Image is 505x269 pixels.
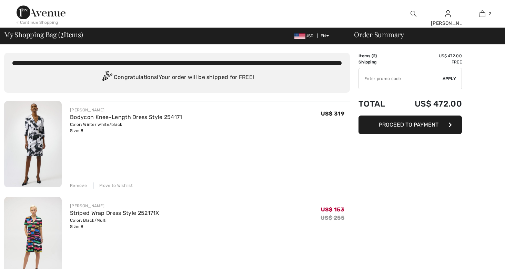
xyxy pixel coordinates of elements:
[17,19,58,26] div: < Continue Shopping
[4,31,83,38] span: My Shopping Bag ( Items)
[321,33,329,38] span: EN
[373,53,375,58] span: 2
[479,10,485,18] img: My Bag
[358,59,396,65] td: Shipping
[445,10,451,18] img: My Info
[70,203,159,209] div: [PERSON_NAME]
[294,33,316,38] span: USD
[358,53,396,59] td: Items ( )
[70,210,159,216] a: Striped Wrap Dress Style 252171X
[4,101,62,187] img: Bodycon Knee-Length Dress Style 254171
[379,121,438,128] span: Proceed to Payment
[17,6,65,19] img: 1ère Avenue
[70,107,182,113] div: [PERSON_NAME]
[70,114,182,120] a: Bodycon Knee-Length Dress Style 254171
[358,116,462,134] button: Proceed to Payment
[359,68,443,89] input: Promo code
[465,10,499,18] a: 2
[358,92,396,116] td: Total
[100,71,114,84] img: Congratulation2.svg
[60,29,64,38] span: 2
[346,31,501,38] div: Order Summary
[12,71,342,84] div: Congratulations! Your order will be shipped for FREE!
[411,10,416,18] img: search the website
[70,121,182,134] div: Color: Winter white/black Size: 8
[321,110,344,117] span: US$ 319
[431,20,465,27] div: [PERSON_NAME]
[321,206,344,213] span: US$ 153
[489,11,491,17] span: 2
[70,182,87,189] div: Remove
[443,76,456,82] span: Apply
[396,59,462,65] td: Free
[396,53,462,59] td: US$ 472.00
[396,92,462,116] td: US$ 472.00
[294,33,305,39] img: US Dollar
[445,10,451,17] a: Sign In
[70,217,159,230] div: Color: Black/Multi Size: 8
[321,215,344,221] s: US$ 255
[93,182,133,189] div: Move to Wishlist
